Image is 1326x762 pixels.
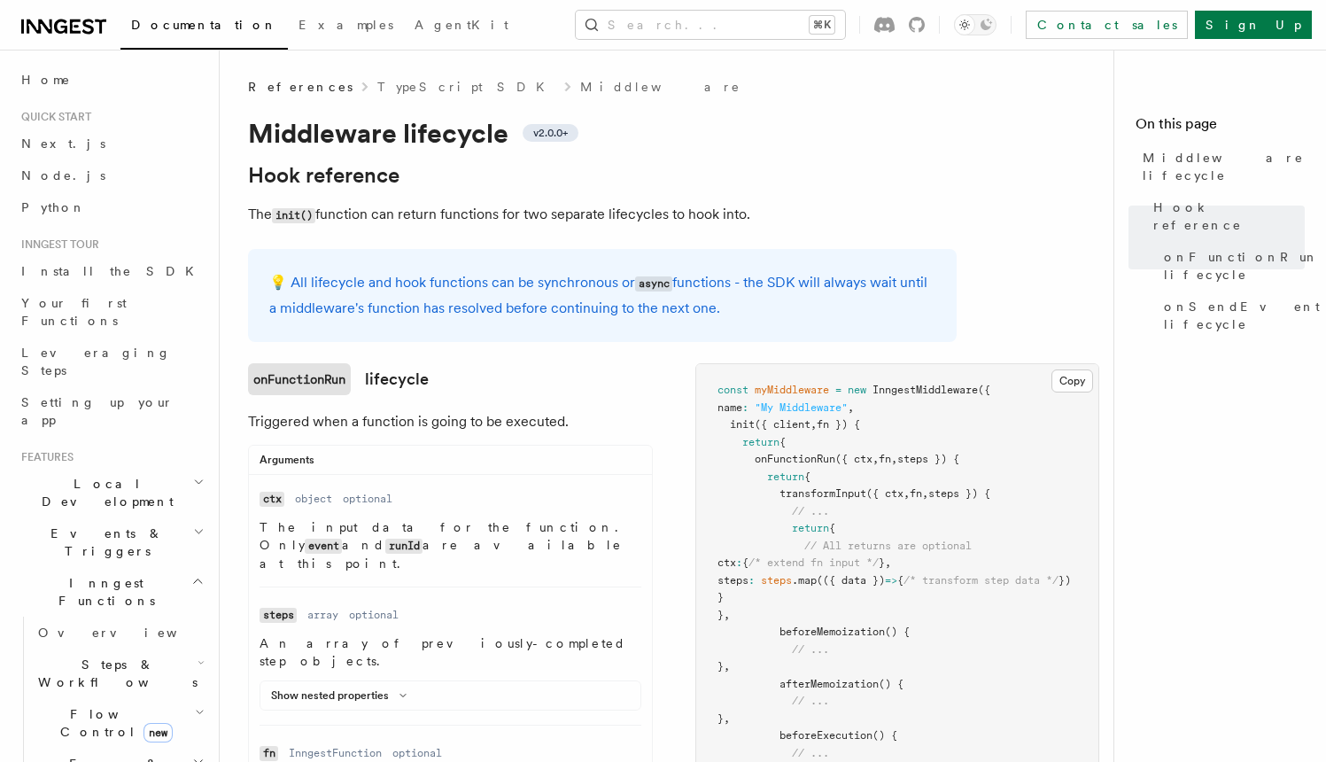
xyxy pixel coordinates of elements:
[755,418,810,431] span: ({ client
[31,656,198,691] span: Steps & Workflows
[260,746,278,761] code: fn
[14,237,99,252] span: Inngest tour
[779,729,872,742] span: beforeExecution
[305,539,342,554] code: event
[14,337,208,386] a: Leveraging Steps
[910,487,922,500] span: fn
[14,574,191,610] span: Inngest Functions
[1136,113,1305,142] h4: On this page
[717,574,748,587] span: steps
[817,574,885,587] span: (({ data })
[143,723,173,743] span: new
[730,418,755,431] span: init
[879,556,885,569] span: }
[748,556,879,569] span: /* extend fn input */
[272,208,315,223] code: init()
[248,202,957,228] p: The function can return functions for two separate lifecycles to hook into.
[21,71,71,89] span: Home
[872,384,978,396] span: InngestMiddleware
[14,468,208,517] button: Local Development
[742,436,779,448] span: return
[14,159,208,191] a: Node.js
[38,626,221,640] span: Overview
[848,401,854,414] span: ,
[872,453,879,465] span: ,
[349,608,399,622] dd: optional
[742,556,748,569] span: {
[1157,291,1305,340] a: onSendEvent lifecycle
[307,608,338,622] dd: array
[31,617,208,649] a: Overview
[897,453,959,465] span: steps }) {
[903,574,1058,587] span: /* transform step data */
[580,78,741,96] a: Middleware
[14,287,208,337] a: Your first Functions
[131,18,277,32] span: Documentation
[717,384,748,396] span: const
[248,163,399,188] a: Hook reference
[779,626,885,638] span: beforeMemoization
[717,401,742,414] span: name
[31,698,208,748] button: Flow Controlnew
[742,401,748,414] span: :
[21,346,171,377] span: Leveraging Steps
[14,450,74,464] span: Features
[249,453,652,475] div: Arguments
[779,487,866,500] span: transformInput
[978,384,990,396] span: ({
[903,487,910,500] span: ,
[21,264,205,278] span: Install the SDK
[885,626,910,638] span: () {
[385,539,423,554] code: runId
[922,487,928,500] span: ,
[31,649,208,698] button: Steps & Workflows
[748,574,755,587] span: :
[1026,11,1188,39] a: Contact sales
[21,395,174,427] span: Setting up your app
[14,255,208,287] a: Install the SDK
[14,64,208,96] a: Home
[755,384,829,396] span: myMiddleware
[761,574,792,587] span: steps
[717,609,724,621] span: }
[891,453,897,465] span: ,
[415,18,508,32] span: AgentKit
[14,386,208,436] a: Setting up your app
[21,136,105,151] span: Next.js
[21,168,105,183] span: Node.js
[1157,241,1305,291] a: onFunctionRun lifecycle
[872,729,897,742] span: () {
[260,492,284,507] code: ctx
[1153,198,1305,234] span: Hook reference
[885,556,891,569] span: ,
[260,608,297,623] code: steps
[271,688,414,703] button: Show nested properties
[1051,369,1093,393] button: Copy
[804,540,972,552] span: // All returns are optional
[792,695,829,707] span: // ...
[755,453,835,465] span: onFunctionRun
[260,518,641,572] p: The input data for the function. Only and are available at this point.
[343,492,392,506] dd: optional
[14,110,91,124] span: Quick start
[1164,298,1320,333] span: onSendEvent lifecycle
[14,517,208,567] button: Events & Triggers
[21,296,127,328] span: Your first Functions
[248,78,353,96] span: References
[879,678,903,690] span: () {
[392,746,442,760] dd: optional
[404,5,519,48] a: AgentKit
[792,505,829,517] span: // ...
[724,712,730,725] span: ,
[779,678,879,690] span: afterMemoization
[792,643,829,656] span: // ...
[14,567,208,617] button: Inngest Functions
[299,18,393,32] span: Examples
[724,609,730,621] span: ,
[804,470,810,483] span: {
[635,276,672,292] code: async
[295,492,332,506] dd: object
[1136,142,1305,191] a: Middleware lifecycle
[810,418,817,431] span: ,
[767,470,804,483] span: return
